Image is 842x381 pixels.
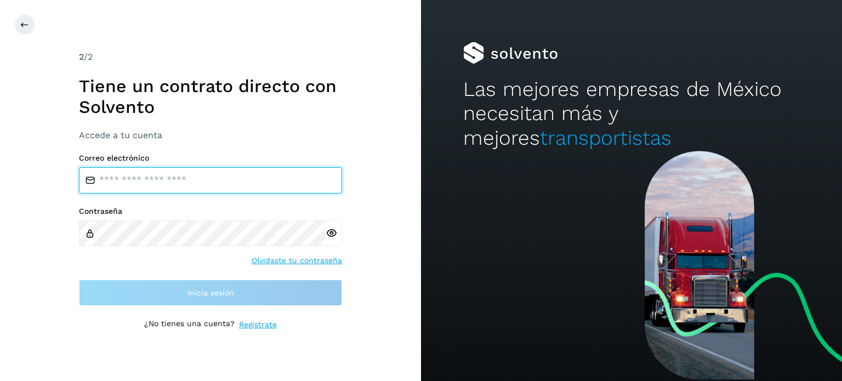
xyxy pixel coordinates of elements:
h1: Tiene un contrato directo con Solvento [79,76,342,118]
button: Inicia sesión [79,280,342,306]
span: transportistas [540,126,672,150]
div: /2 [79,50,342,64]
span: 2 [79,52,84,62]
h3: Accede a tu cuenta [79,130,342,140]
span: Inicia sesión [187,289,234,297]
label: Contraseña [79,207,342,216]
a: Regístrate [239,319,277,331]
label: Correo electrónico [79,153,342,163]
a: Olvidaste tu contraseña [252,255,342,266]
h2: Las mejores empresas de México necesitan más y mejores [463,77,800,150]
p: ¿No tienes una cuenta? [144,319,235,331]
